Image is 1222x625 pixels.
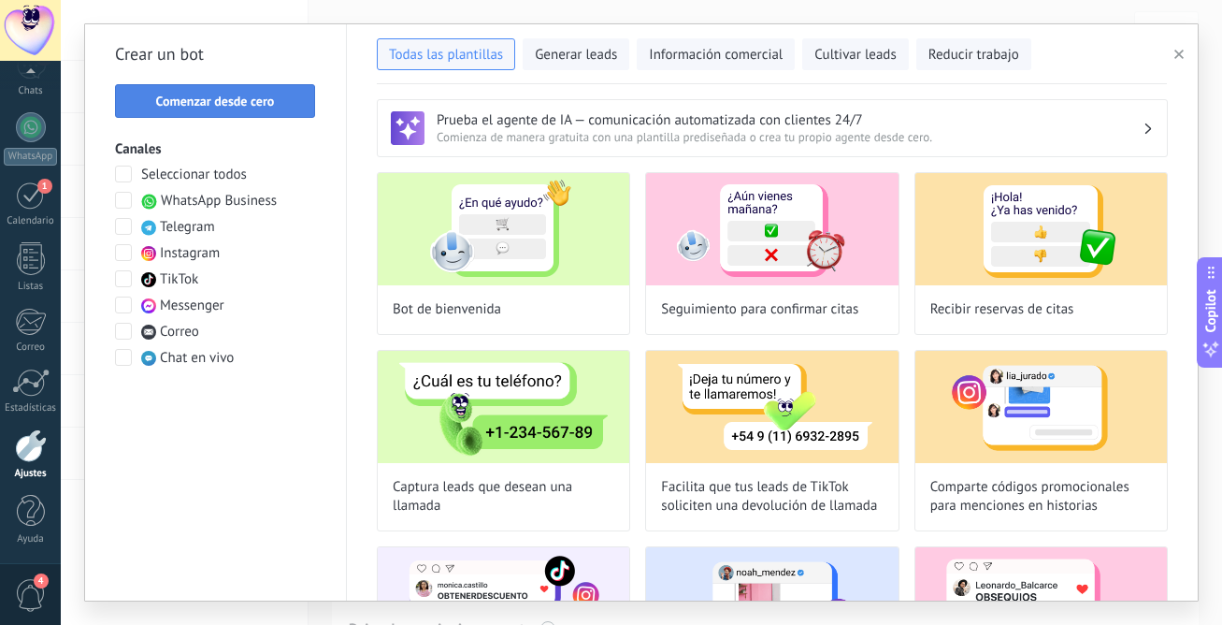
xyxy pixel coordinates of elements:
span: Recibir reservas de citas [930,300,1074,319]
button: Reducir trabajo [916,38,1031,70]
span: Bot de bienvenida [393,300,501,319]
span: Información comercial [649,46,783,65]
button: Comenzar desde cero [115,84,315,118]
h3: Prueba el agente de IA — comunicación automatizada con clientes 24/7 [437,111,1143,129]
button: Cultivar leads [802,38,908,70]
h2: Crear un bot [115,39,316,69]
span: TikTok [160,270,198,289]
div: Listas [4,281,58,293]
img: Facilita que tus leads de TikTok soliciten una devolución de llamada [646,351,898,463]
h3: Canales [115,140,316,158]
button: Generar leads [523,38,629,70]
div: Correo [4,342,58,354]
img: Bot de bienvenida [378,173,629,285]
span: 1 [37,179,52,194]
span: Instagram [160,244,220,263]
span: Comparte códigos promocionales para menciones en historias [930,478,1152,516]
span: 4 [34,574,49,589]
div: Ayuda [4,533,58,545]
span: Cultivar leads [814,46,896,65]
span: Seleccionar todos [141,166,247,184]
span: Seguimiento para confirmar citas [661,300,858,319]
span: Telegram [160,218,215,237]
img: Captura leads que desean una llamada [378,351,629,463]
span: Facilita que tus leads de TikTok soliciten una devolución de llamada [661,478,883,516]
span: WhatsApp Business [161,192,277,211]
span: Copilot [1201,290,1220,333]
span: Todas las plantillas [389,46,503,65]
div: Calendario [4,215,58,227]
img: Comparte códigos promocionales para menciones en historias [915,351,1167,463]
span: Captura leads que desean una llamada [393,478,614,516]
span: Chat en vivo [160,349,234,368]
span: Correo [160,323,199,342]
div: Estadísticas [4,402,58,414]
span: Reducir trabajo [928,46,1019,65]
div: Chats [4,85,58,97]
button: Información comercial [637,38,795,70]
span: Comienza de manera gratuita con una plantilla prediseñada o crea tu propio agente desde cero. [437,129,1143,145]
span: Messenger [160,297,224,315]
img: Recibir reservas de citas [915,173,1167,285]
span: Generar leads [535,46,617,65]
img: Seguimiento para confirmar citas [646,173,898,285]
div: WhatsApp [4,148,57,166]
div: Ajustes [4,468,58,480]
span: Comenzar desde cero [156,94,275,108]
button: Todas las plantillas [377,38,515,70]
